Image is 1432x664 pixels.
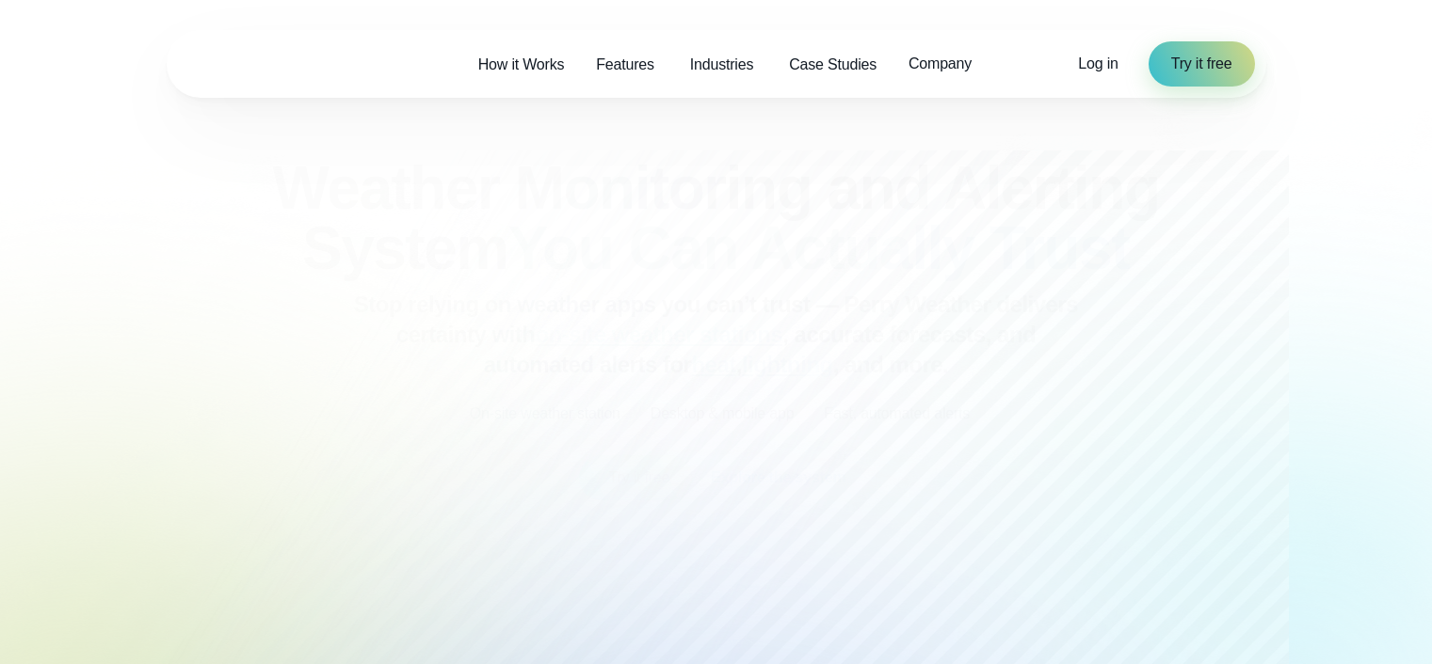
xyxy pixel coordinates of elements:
span: Case Studies [789,54,877,76]
a: Try it free [1149,41,1255,87]
span: Log in [1078,55,1118,71]
span: Company [909,53,972,75]
a: Case Studies [773,45,893,84]
a: Log in [1078,53,1118,75]
span: Features [596,54,654,76]
a: How it Works [462,45,581,84]
span: Try it free [1171,53,1232,75]
span: How it Works [478,54,565,76]
span: Industries [690,54,753,76]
